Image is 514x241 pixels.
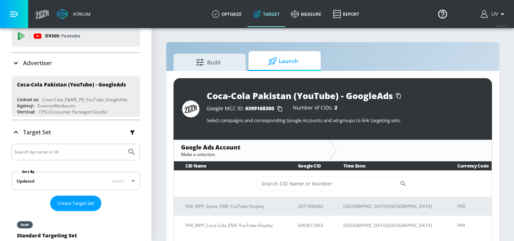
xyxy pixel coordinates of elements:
p: DV360: [45,32,80,40]
span: latest [112,178,124,184]
button: Liv [481,10,507,18]
p: PAK_WPP_Sprite_EME-YouTube-Display [185,202,281,210]
span: login as: liv.ho@zefr.com [489,12,498,17]
p: 2971444460 [298,202,326,210]
p: Select campaigns and corresponding Google Accounts and ad-groups to link targeting sets. [207,117,483,124]
th: Time Zone [332,161,446,170]
div: Make a selection [181,151,322,157]
p: Youtube [61,32,80,40]
span: Create Target Set [57,199,94,207]
p: Target Set [23,128,51,136]
p: PKR [457,222,486,229]
p: [GEOGRAPHIC_DATA]/[GEOGRAPHIC_DATA] [343,222,440,229]
div: Coca-Cola Pakistan (YouTube) - GoogleAdsLinked as:Coca-Cola_E&ME_PK_YouTube_GoogleAdsAgency:Essen... [12,76,140,117]
div: Coca-Cola_E&ME_PK_YouTube_GoogleAds [43,97,127,103]
div: Target Set [12,120,140,144]
div: Coca-Cola Pakistan (YouTube) - GoogleAds [17,81,126,88]
th: CID Name [174,161,286,170]
div: draft [21,223,29,227]
span: v 4.24.0 [497,24,507,28]
th: Currency Code [446,161,492,170]
input: Search CID Name or Number [256,177,400,191]
a: Atrium [57,9,91,19]
div: Google Ads Account [181,143,322,151]
a: Target [247,1,285,27]
div: Linked as: [17,97,39,103]
button: Open Resource Center [432,4,453,24]
div: Advertiser [12,53,140,73]
button: Create Target Set [50,196,101,211]
a: measure [285,1,327,27]
label: Sort By [21,169,36,174]
div: Coca-Cola Pakistan (YouTube) - GoogleAds [207,90,393,102]
div: EssenceMediacom [38,103,75,109]
span: 2 [334,104,337,111]
p: PKR [457,202,486,210]
span: 6399168300 [245,105,274,112]
div: DV360: Youtube [12,25,140,47]
p: PAK_WPP_Coca-Cola_EME-YouTube-Display [185,222,281,229]
div: CPG (Consumer Packaged Goods) [39,109,107,115]
p: 6493011843 [298,222,326,229]
span: Build [181,54,236,71]
div: Search CID Name or Number [256,177,409,191]
div: Agency: [17,103,34,109]
div: Atrium [70,11,91,17]
div: Vertical: [17,109,35,115]
p: Advertiser [23,59,52,67]
input: Search by name or Id [14,147,124,157]
span: Launch [256,53,311,70]
a: optimize [206,1,247,27]
p: [GEOGRAPHIC_DATA]/[GEOGRAPHIC_DATA] [343,202,440,210]
div: Number of CIDs: [293,105,337,112]
div: Google MCC ID: [207,105,286,112]
th: Google CID [286,161,332,170]
div: Updated [17,178,34,184]
a: Report [327,1,365,27]
div: Google Ads AccountMake a selection [174,140,329,161]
